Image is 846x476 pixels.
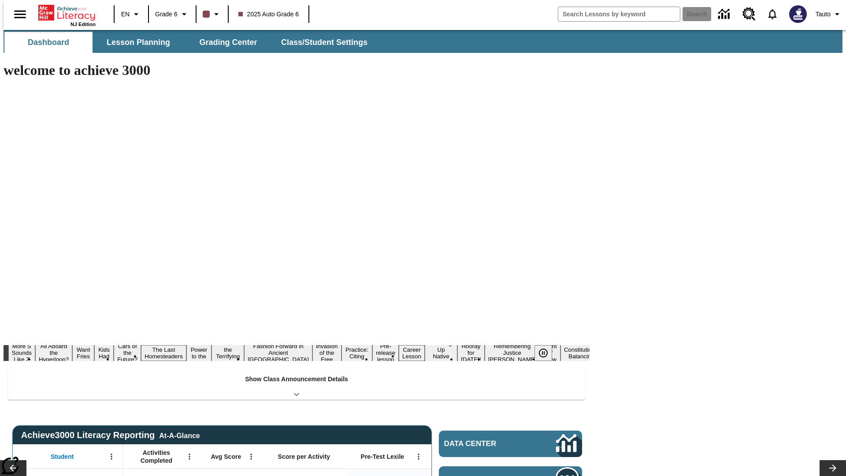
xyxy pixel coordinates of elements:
button: Grading Center [184,32,272,53]
button: Slide 11 Mixed Practice: Citing Evidence [341,338,373,368]
button: Slide 5 Cars of the Future? [114,342,141,364]
button: Lesson carousel, Next [820,460,846,476]
button: Slide 3 Do You Want Fries With That? [72,332,94,374]
button: Grade: Grade 6, Select a grade [152,6,193,22]
button: Open Menu [105,450,118,463]
span: Score per Activity [278,453,330,461]
span: Dashboard [28,37,69,48]
a: Resource Center, Will open in new tab [737,2,761,26]
button: Profile/Settings [812,6,846,22]
button: Open Menu [245,450,258,463]
button: Class color is dark brown. Change class color [199,6,225,22]
span: Class/Student Settings [281,37,367,48]
div: Show Class Announcement Details [8,369,585,400]
span: Data Center [444,439,527,448]
span: Pre-Test Lexile [361,453,404,461]
span: Student [51,453,74,461]
span: Grade 6 [155,10,178,19]
img: Avatar [789,5,807,23]
span: Activities Completed [127,449,186,465]
span: 2025 Auto Grade 6 [238,10,299,19]
button: Slide 4 Dirty Jobs Kids Had To Do [94,332,114,374]
button: Open side menu [7,1,33,27]
span: Avg Score [211,453,241,461]
button: Slide 10 The Invasion of the Free CD [312,335,341,371]
span: Grading Center [199,37,257,48]
button: Pause [534,345,552,361]
button: Slide 15 Hooray for Constitution Day! [457,342,485,364]
div: SubNavbar [4,30,842,53]
a: Home [38,4,96,22]
span: Achieve3000 Literacy Reporting [21,430,200,440]
span: Tauto [816,10,831,19]
button: Slide 18 The Constitution's Balancing Act [560,338,603,368]
span: Lesson Planning [107,37,170,48]
a: Data Center [439,431,582,457]
span: NJ Edition [70,22,96,27]
div: Pause [534,345,561,361]
button: Slide 8 Attack of the Terrifying Tomatoes [211,338,244,368]
div: Home [38,3,96,27]
a: Data Center [713,2,737,26]
button: Lesson Planning [94,32,182,53]
p: Show Class Announcement Details [245,375,348,384]
button: Slide 6 The Last Homesteaders [141,345,186,361]
button: Open Menu [183,450,196,463]
button: Slide 12 Pre-release lesson [372,342,399,364]
button: Class/Student Settings [274,32,375,53]
button: Select a new avatar [784,3,812,26]
button: Slide 13 Career Lesson [399,345,425,361]
div: SubNavbar [4,32,375,53]
h1: welcome to achieve 3000 [4,62,590,78]
div: At-A-Glance [159,430,200,440]
input: search field [558,7,680,21]
button: Open Menu [412,450,425,463]
button: Slide 2 All Aboard the Hyperloop? [35,342,72,364]
button: Slide 9 Fashion Forward in Ancient Rome [244,342,312,364]
a: Notifications [761,3,784,26]
button: Slide 1 More S Sounds Like Z [8,342,35,364]
button: Slide 16 Remembering Justice O'Connor [485,342,540,364]
button: Dashboard [4,32,93,53]
button: Language: EN, Select a language [117,6,145,22]
button: Slide 14 Cooking Up Native Traditions [425,338,457,368]
span: EN [121,10,130,19]
button: Slide 7 Solar Power to the People [186,338,212,368]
